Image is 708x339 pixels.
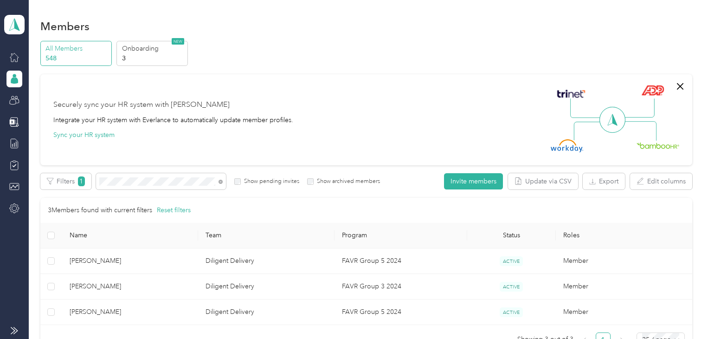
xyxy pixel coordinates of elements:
img: Line Right Down [624,121,657,141]
button: Edit columns [630,173,692,189]
label: Show archived members [314,177,380,186]
td: Member [556,248,692,274]
th: Team [198,223,335,248]
img: Trinet [555,87,587,100]
span: Name [70,231,191,239]
th: Status [467,223,556,248]
span: ACTIVE [500,282,523,292]
button: Filters1 [40,173,91,189]
img: Line Right Up [622,98,655,118]
p: 3 Members found with current filters [48,205,152,215]
th: Name [62,223,199,248]
span: ACTIVE [500,256,523,266]
td: Diligent Delivery [198,300,335,325]
img: Workday [551,139,583,152]
button: Export [583,173,625,189]
span: ACTIVE [500,307,523,317]
td: Jacob Acosta [62,300,199,325]
img: Line Left Up [570,98,603,118]
th: Roles [556,223,692,248]
td: Member [556,274,692,300]
span: [PERSON_NAME] [70,281,191,292]
span: [PERSON_NAME] [70,307,191,317]
img: BambooHR [637,142,679,149]
button: Invite members [444,173,503,189]
iframe: Everlance-gr Chat Button Frame [656,287,708,339]
td: Jacob Nevarez [62,248,199,274]
p: All Members [45,44,109,53]
button: Update via CSV [508,173,578,189]
td: James Jackson [62,274,199,300]
p: 3 [122,53,185,63]
img: ADP [641,85,664,96]
span: NEW [172,38,184,45]
td: FAVR Group 5 2024 [335,248,467,274]
img: Line Left Down [573,121,606,140]
div: Integrate your HR system with Everlance to automatically update member profiles. [53,115,293,125]
p: 548 [45,53,109,63]
label: Show pending invites [241,177,299,186]
td: FAVR Group 3 2024 [335,274,467,300]
span: 1 [78,176,85,186]
button: Sync your HR system [53,130,115,140]
div: Securely sync your HR system with [PERSON_NAME] [53,99,230,111]
span: [PERSON_NAME] [70,256,191,266]
td: Diligent Delivery [198,274,335,300]
td: Member [556,300,692,325]
td: FAVR Group 5 2024 [335,300,467,325]
th: Program [335,223,467,248]
p: Onboarding [122,44,185,53]
td: Diligent Delivery [198,248,335,274]
h1: Members [40,21,90,31]
button: Reset filters [157,205,191,215]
